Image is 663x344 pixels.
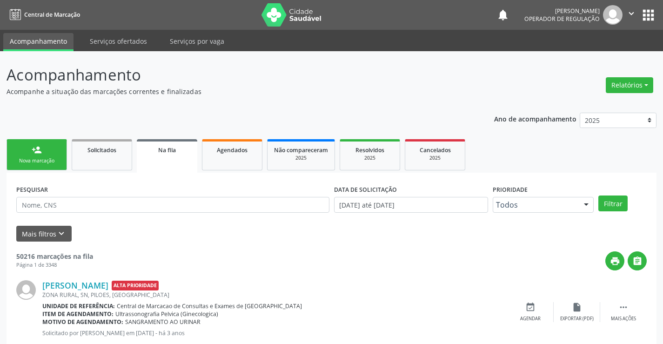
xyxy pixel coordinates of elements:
p: Ano de acompanhamento [494,113,576,124]
span: Operador de regulação [524,15,600,23]
img: img [16,280,36,300]
div: person_add [32,145,42,155]
a: Central de Marcação [7,7,80,22]
i: print [610,256,620,266]
img: img [603,5,623,25]
strong: 50216 marcações na fila [16,252,93,261]
i: insert_drive_file [572,302,582,312]
a: Serviços por vaga [163,33,231,49]
i:  [626,8,636,19]
button:  [623,5,640,25]
label: Prioridade [493,182,528,197]
p: Acompanhamento [7,63,462,87]
button: print [605,251,624,270]
i: keyboard_arrow_down [56,229,67,239]
input: Selecione um intervalo [334,197,488,213]
p: Solicitado por [PERSON_NAME] em [DATE] - há 3 anos [42,329,507,337]
button: Filtrar [598,196,628,211]
span: Todos [496,200,575,209]
span: Ultrassonografia Pelvica (Ginecologica) [115,310,218,318]
div: Exportar (PDF) [560,316,594,322]
span: Não compareceram [274,146,328,154]
span: Cancelados [420,146,451,154]
label: PESQUISAR [16,182,48,197]
div: Página 1 de 3348 [16,261,93,269]
div: 2025 [274,155,328,162]
div: [PERSON_NAME] [524,7,600,15]
button:  [628,251,647,270]
button: apps [640,7,656,23]
div: Mais ações [611,316,636,322]
i: event_available [525,302,536,312]
b: Motivo de agendamento: [42,318,123,326]
span: Agendados [217,146,248,154]
a: Acompanhamento [3,33,74,51]
span: Solicitados [87,146,116,154]
span: Na fila [158,146,176,154]
span: Central de Marcação [24,11,80,19]
i:  [618,302,629,312]
input: Nome, CNS [16,197,329,213]
div: 2025 [412,155,458,162]
p: Acompanhe a situação das marcações correntes e finalizadas [7,87,462,96]
div: Agendar [520,316,541,322]
div: 2025 [347,155,393,162]
span: Resolvidos [355,146,384,154]
span: Central de Marcacao de Consultas e Exames de [GEOGRAPHIC_DATA] [117,302,302,310]
b: Unidade de referência: [42,302,115,310]
span: SANGRAMENTO AO URINAR [125,318,201,326]
span: Alta Prioridade [112,281,159,290]
b: Item de agendamento: [42,310,114,318]
button: Mais filtroskeyboard_arrow_down [16,226,72,242]
label: DATA DE SOLICITAÇÃO [334,182,397,197]
div: Nova marcação [13,157,60,164]
i:  [632,256,643,266]
a: [PERSON_NAME] [42,280,108,290]
div: ZONA RURAL, SN, PILOES, [GEOGRAPHIC_DATA] [42,291,507,299]
button: Relatórios [606,77,653,93]
a: Serviços ofertados [83,33,154,49]
button: notifications [496,8,509,21]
